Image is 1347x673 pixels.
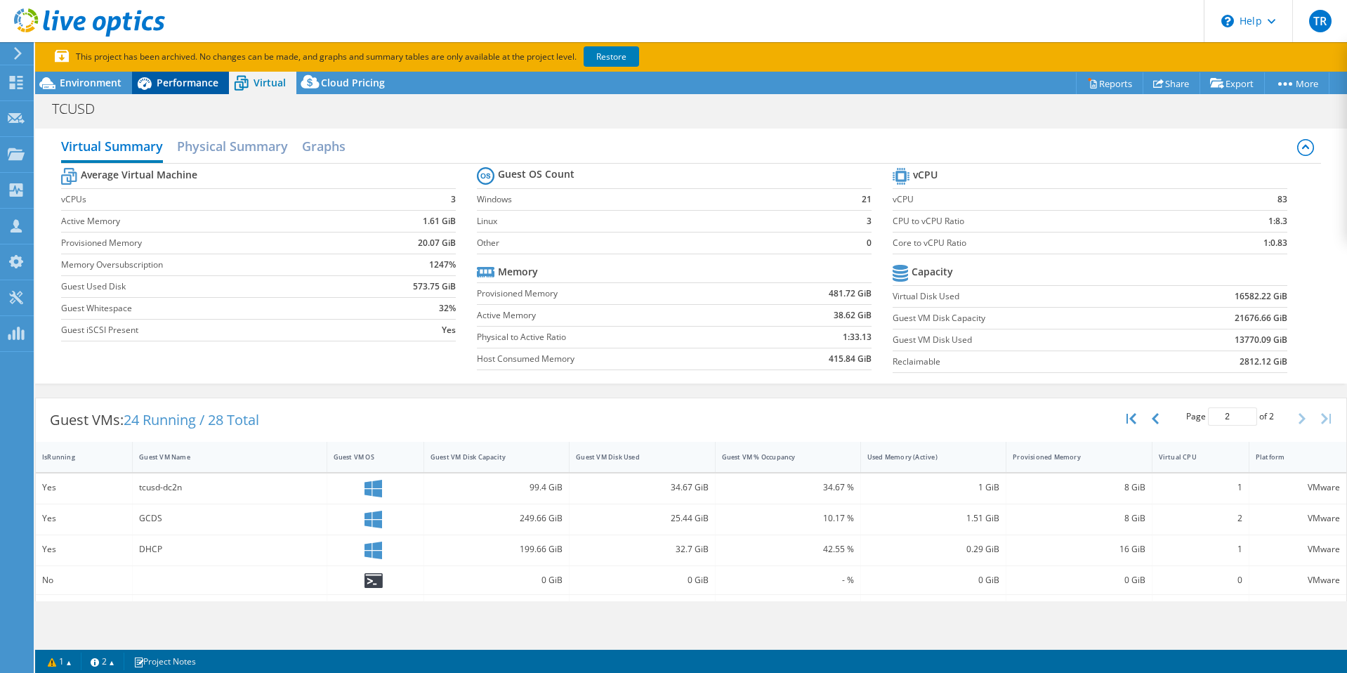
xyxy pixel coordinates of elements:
[139,601,320,617] div: Powerschool3
[254,76,286,89] span: Virtual
[893,333,1151,347] label: Guest VM Disk Used
[1159,511,1242,526] div: 2
[722,452,837,462] div: Guest VM % Occupancy
[477,287,757,301] label: Provisioned Memory
[1208,407,1257,426] input: jump to page
[42,511,126,526] div: Yes
[1256,542,1340,557] div: VMware
[1159,573,1242,588] div: 0
[1221,15,1234,27] svg: \n
[1013,542,1145,557] div: 16 GiB
[829,287,872,301] b: 481.72 GiB
[477,352,757,366] label: Host Consumed Memory
[576,452,691,462] div: Guest VM Disk Used
[431,573,563,588] div: 0 GiB
[442,323,456,337] b: Yes
[576,480,708,495] div: 34.67 GiB
[423,214,456,228] b: 1.61 GiB
[912,265,953,279] b: Capacity
[431,452,546,462] div: Guest VM Disk Capacity
[867,511,999,526] div: 1.51 GiB
[1159,452,1226,462] div: Virtual CPU
[61,323,361,337] label: Guest iSCSI Present
[1256,601,1340,617] div: VMware
[477,330,757,344] label: Physical to Active Ratio
[913,168,938,182] b: vCPU
[124,653,206,670] a: Project Notes
[893,311,1151,325] label: Guest VM Disk Capacity
[334,452,400,462] div: Guest VM OS
[722,542,854,557] div: 42.55 %
[893,289,1151,303] label: Virtual Disk Used
[867,542,999,557] div: 0.29 GiB
[722,511,854,526] div: 10.17 %
[1269,410,1274,422] span: 2
[42,452,109,462] div: IsRunning
[1159,542,1242,557] div: 1
[1256,480,1340,495] div: VMware
[177,132,288,160] h2: Physical Summary
[61,192,361,207] label: vCPUs
[834,308,872,322] b: 38.62 GiB
[1013,573,1145,588] div: 0 GiB
[867,480,999,495] div: 1 GiB
[42,573,126,588] div: No
[1143,72,1200,94] a: Share
[1013,511,1145,526] div: 8 GiB
[584,46,639,67] a: Restore
[413,280,456,294] b: 573.75 GiB
[1256,511,1340,526] div: VMware
[1076,72,1143,94] a: Reports
[843,330,872,344] b: 1:33.13
[867,573,999,588] div: 0 GiB
[576,511,708,526] div: 25.44 GiB
[55,49,743,65] p: This project has been archived. No changes can be made, and graphs and summary tables are only av...
[60,76,121,89] span: Environment
[862,192,872,207] b: 21
[1256,573,1340,588] div: VMware
[867,236,872,250] b: 0
[576,601,708,617] div: 720.03 GiB
[498,167,574,181] b: Guest OS Count
[61,236,361,250] label: Provisioned Memory
[477,236,835,250] label: Other
[36,398,273,442] div: Guest VMs:
[1235,289,1287,303] b: 16582.22 GiB
[431,542,563,557] div: 199.66 GiB
[1235,333,1287,347] b: 13770.09 GiB
[893,214,1197,228] label: CPU to vCPU Ratio
[1159,480,1242,495] div: 1
[576,542,708,557] div: 32.7 GiB
[477,308,757,322] label: Active Memory
[451,192,456,207] b: 3
[1263,236,1287,250] b: 1:0.83
[1264,72,1329,94] a: More
[431,601,563,617] div: 720.03 GiB
[61,280,361,294] label: Guest Used Disk
[61,301,361,315] label: Guest Whitespace
[38,653,81,670] a: 1
[139,480,320,495] div: tcusd-dc2n
[418,236,456,250] b: 20.07 GiB
[139,452,303,462] div: Guest VM Name
[477,192,835,207] label: Windows
[893,192,1197,207] label: vCPU
[1159,601,1242,617] div: 2
[42,480,126,495] div: Yes
[61,214,361,228] label: Active Memory
[722,480,854,495] div: 34.67 %
[61,132,163,163] h2: Virtual Summary
[722,573,854,588] div: - %
[42,542,126,557] div: Yes
[1268,214,1287,228] b: 1:8.3
[42,601,126,617] div: No
[829,352,872,366] b: 415.84 GiB
[1200,72,1265,94] a: Export
[1013,480,1145,495] div: 8 GiB
[722,601,854,617] div: 100 %
[1013,601,1145,617] div: 24 GiB
[81,168,197,182] b: Average Virtual Machine
[576,573,708,588] div: 0 GiB
[321,76,385,89] span: Cloud Pricing
[439,301,456,315] b: 32%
